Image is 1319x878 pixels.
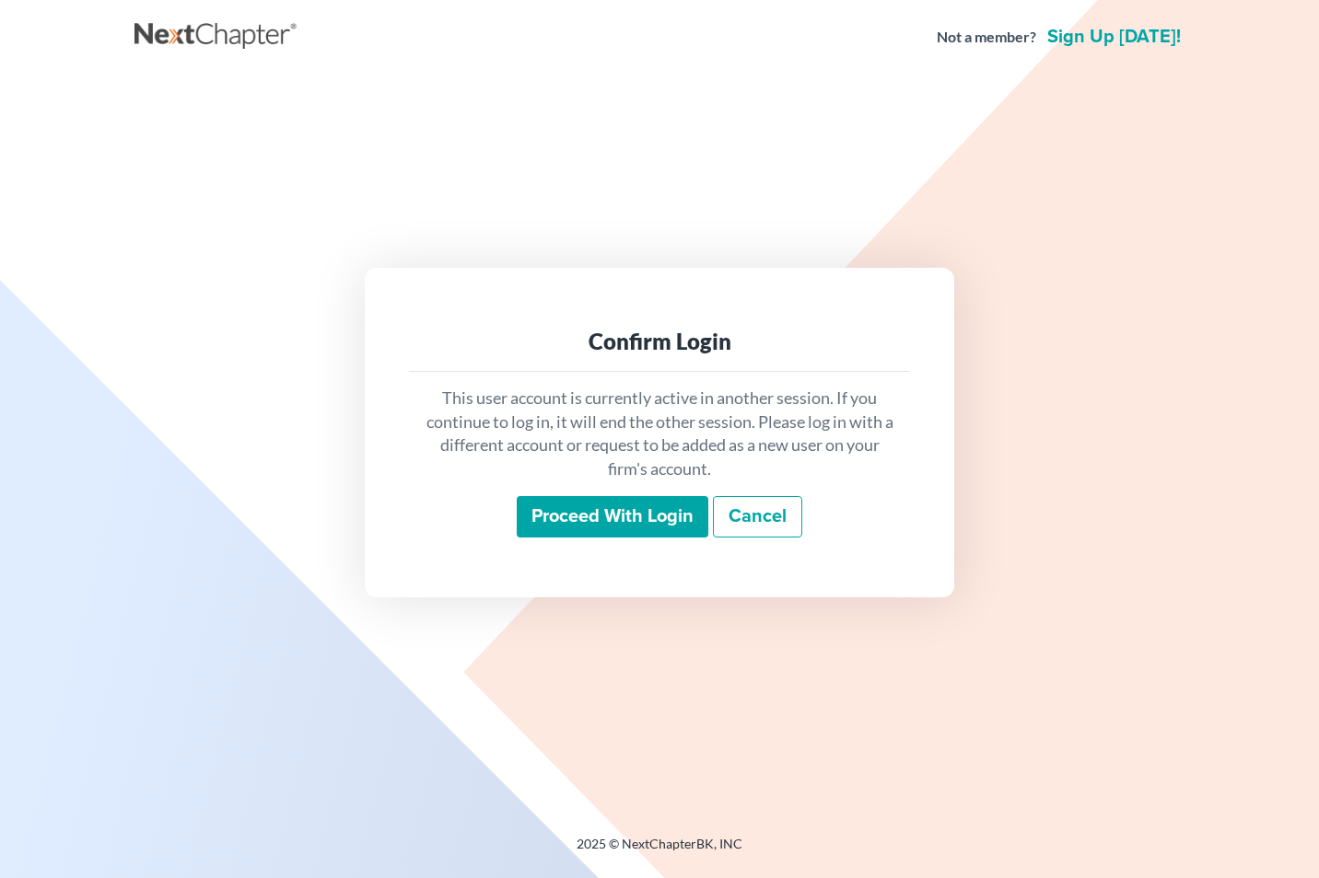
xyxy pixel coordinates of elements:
[424,327,895,356] div: Confirm Login
[937,27,1036,48] strong: Not a member?
[134,835,1185,868] div: 2025 © NextChapterBK, INC
[424,387,895,481] p: This user account is currently active in another session. If you continue to log in, it will end ...
[517,496,708,538] input: Proceed with login
[1044,28,1185,46] a: Sign up [DATE]!
[713,496,802,538] a: Cancel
